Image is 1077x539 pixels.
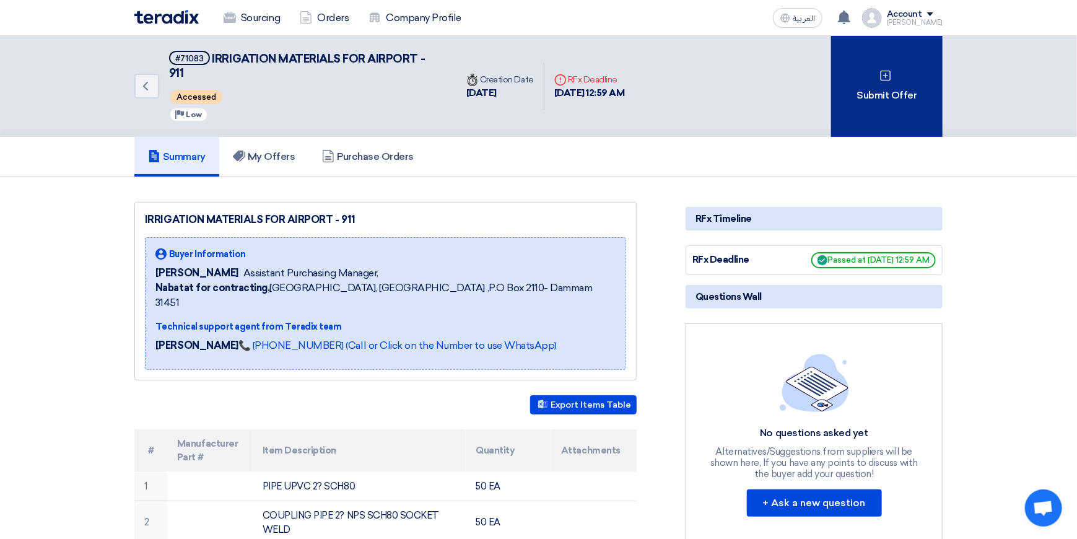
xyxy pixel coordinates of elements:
div: #71083 [175,55,204,63]
span: Passed at [DATE] 12:59 AM [811,252,936,268]
span: IRRIGATION MATERIALS FOR AIRPORT - 911 [169,52,425,80]
th: Manufacturer Part # [167,429,253,472]
img: empty_state_list.svg [780,354,849,412]
span: Assistant Purchasing Manager, [243,266,378,281]
div: Alternatives/Suggestions from suppliers will be shown here, If you have any points to discuss wit... [709,446,920,480]
div: No questions asked yet [709,427,920,440]
div: Submit Offer [831,36,943,137]
span: [PERSON_NAME] [155,266,238,281]
th: Item Description [253,429,466,472]
button: العربية [773,8,822,28]
strong: [PERSON_NAME] [155,340,238,351]
div: RFx Deadline [692,253,785,267]
th: Quantity [466,429,551,472]
button: Export Items Table [530,395,637,414]
div: Creation Date [466,73,534,86]
td: 50 EA [466,472,551,501]
td: PIPE UPVC 2? SCH80 [253,472,466,501]
div: Technical support agent from Teradix team [155,320,616,333]
img: Teradix logo [134,10,199,24]
span: Buyer Information [169,248,246,261]
a: Orders [290,4,359,32]
a: My Offers [219,137,309,177]
div: [DATE] [466,86,534,100]
div: RFx Timeline [686,207,943,230]
span: العربية [793,14,815,23]
a: Open chat [1025,489,1062,527]
div: IRRIGATION MATERIALS FOR AIRPORT - 911 [145,213,626,227]
span: Low [186,110,202,119]
h5: My Offers [233,151,295,163]
th: # [134,429,167,472]
th: Attachments [551,429,637,472]
b: Nabatat for contracting, [155,282,269,294]
td: 1 [134,472,167,501]
div: [PERSON_NAME] [887,19,943,26]
a: Summary [134,137,219,177]
h5: Summary [148,151,206,163]
img: profile_test.png [862,8,882,28]
div: Account [887,9,922,20]
div: [DATE] 12:59 AM [554,86,625,100]
span: Questions Wall [695,290,762,304]
span: [GEOGRAPHIC_DATA], [GEOGRAPHIC_DATA] ,P.O Box 2110- Dammam 31451 [155,281,616,310]
div: RFx Deadline [554,73,625,86]
button: + Ask a new question [747,489,882,517]
a: Company Profile [359,4,471,32]
a: Sourcing [214,4,290,32]
h5: Purchase Orders [322,151,414,163]
span: Accessed [170,90,222,104]
a: Purchase Orders [308,137,427,177]
h5: IRRIGATION MATERIALS FOR AIRPORT - 911 [169,51,442,81]
a: 📞 [PHONE_NUMBER] (Call or Click on the Number to use WhatsApp) [238,340,557,351]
